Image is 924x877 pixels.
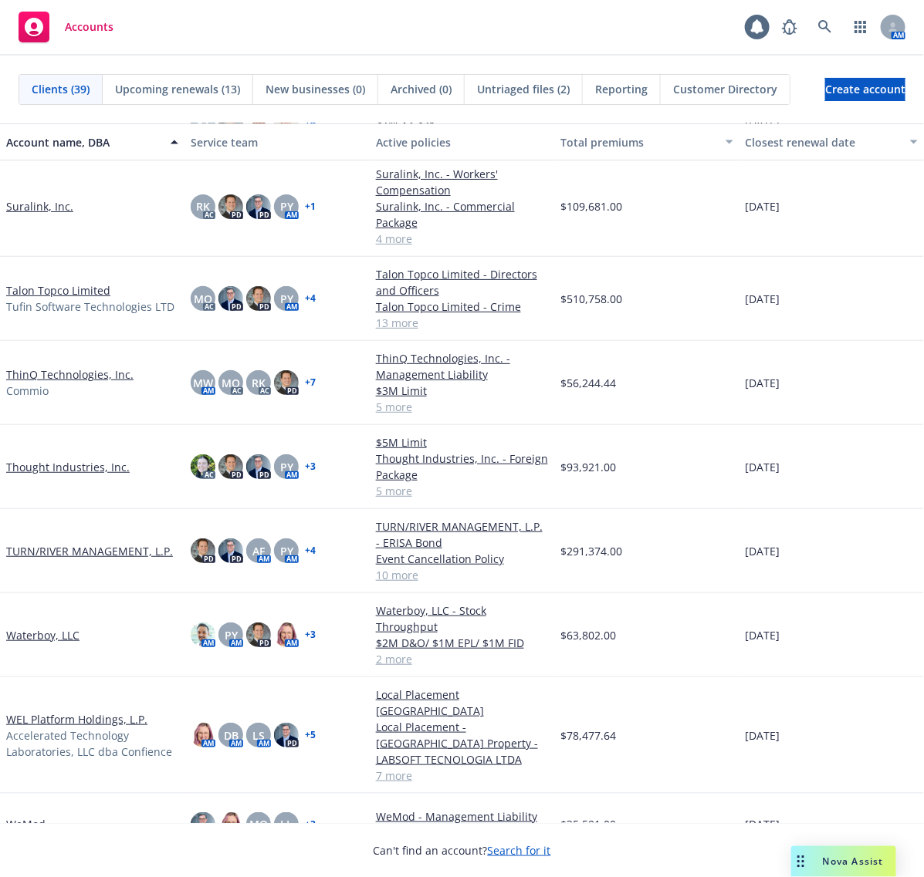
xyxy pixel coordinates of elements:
a: $5M Limit [376,434,548,450]
div: Service team [191,134,363,150]
span: Create account [825,75,905,104]
img: photo [191,812,215,837]
a: ThinQ Technologies, Inc. [6,366,134,383]
a: Talon Topco Limited - Crime [376,299,548,315]
a: + 3 [305,462,316,471]
span: Accelerated Technology Laboratories, LLC dba Confience [6,727,178,760]
a: TURN/RIVER MANAGEMENT, L.P. [6,543,173,559]
span: Upcoming renewals (13) [115,81,240,97]
span: RK [196,198,210,214]
a: + 3 [305,630,316,639]
span: $63,802.00 [560,627,616,643]
a: Suralink, Inc. - Workers' Compensation [376,166,548,198]
span: [DATE] [746,543,780,559]
a: Suralink, Inc. [6,198,73,214]
img: photo [246,194,271,219]
span: Commio [6,383,49,399]
span: Customer Directory [673,81,777,97]
span: $56,244.44 [560,375,616,391]
span: $35,591.00 [560,816,616,832]
img: photo [191,723,215,747]
img: photo [274,723,299,747]
span: LL [280,816,293,832]
a: + 4 [305,546,316,555]
div: Total premiums [560,134,716,150]
span: [DATE] [746,198,780,214]
a: Talon Topco Limited - Directors and Officers [376,266,548,299]
button: Active policies [370,123,554,160]
div: Drag to move [791,846,811,877]
span: PY [280,291,293,307]
a: + 3 [305,820,316,829]
span: Untriaged files (2) [477,81,570,97]
div: Account name, DBA [6,134,161,150]
span: [DATE] [746,727,780,744]
span: $510,758.00 [560,291,622,307]
img: photo [218,538,243,563]
a: 13 more [376,315,548,331]
a: Thought Industries, Inc. [6,459,130,475]
span: $78,477.64 [560,727,616,744]
a: Local Placement [GEOGRAPHIC_DATA] [376,686,548,719]
a: Switch app [845,12,876,42]
a: + 1 [305,202,316,211]
button: Closest renewal date [740,123,924,160]
a: ThinQ Technologies, Inc. - Management Liability [376,350,548,383]
a: Talon Topco Limited [6,282,110,299]
span: RK [252,375,266,391]
img: photo [246,286,271,311]
span: Accounts [65,21,113,33]
a: + 7 [305,378,316,387]
span: MW [193,375,213,391]
span: [DATE] [746,627,780,643]
a: + 4 [305,294,316,303]
a: Search for it [488,843,551,858]
span: PY [225,627,238,643]
span: MQ [222,375,240,391]
div: Closest renewal date [746,134,901,150]
img: photo [274,370,299,395]
span: [DATE] [746,375,780,391]
span: [DATE] [746,291,780,307]
img: photo [246,622,271,647]
img: photo [218,812,243,837]
span: [DATE] [746,459,780,475]
span: Reporting [595,81,648,97]
a: Local Placement - [GEOGRAPHIC_DATA] Property - LABSOFT TECNOLOGIA LTDA [376,719,548,767]
a: TURN/RIVER MANAGEMENT, L.P. - ERISA Bond [376,518,548,551]
span: [DATE] [746,816,780,832]
img: photo [246,454,271,479]
span: Clients (39) [32,81,90,97]
a: Event Cancellation Policy [376,551,548,567]
a: Accounts [12,5,120,49]
span: $291,374.00 [560,543,622,559]
a: Thought Industries, Inc. - Foreign Package [376,450,548,483]
button: Service team [184,123,369,160]
span: AF [252,543,265,559]
a: Waterboy, LLC - Stock Throughput [376,602,548,635]
button: Nova Assist [791,846,896,877]
span: Can't find an account? [374,842,551,858]
span: LS [252,727,265,744]
a: 5 more [376,483,548,499]
a: $2M D&O/ $1M EPL/ $1M FID [376,635,548,651]
img: photo [274,622,299,647]
a: 5 more [376,399,548,415]
img: photo [218,286,243,311]
a: 4 more [376,231,548,247]
span: PY [280,198,293,214]
a: 2 more [376,651,548,667]
span: Archived (0) [391,81,452,97]
img: photo [218,454,243,479]
a: + 5 [305,730,316,740]
span: MQ [194,291,212,307]
span: MQ [249,816,268,832]
img: photo [218,194,243,219]
a: 7 more [376,767,548,784]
